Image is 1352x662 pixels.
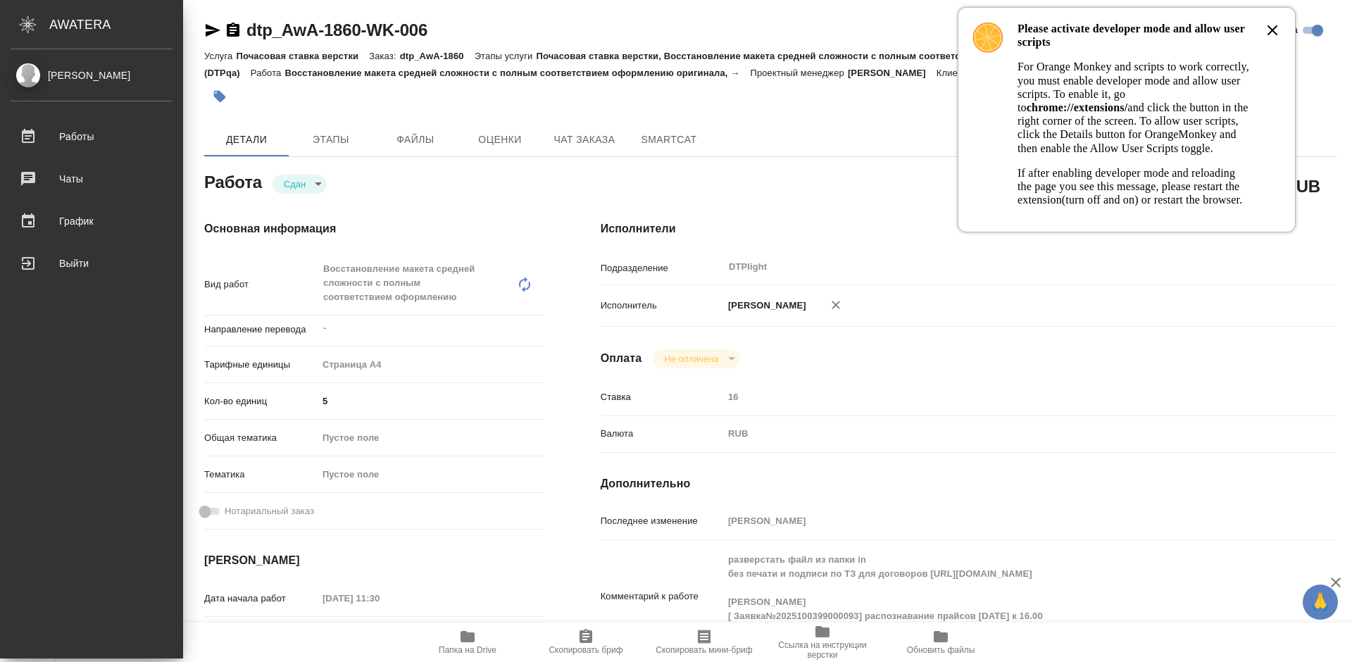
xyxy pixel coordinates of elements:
button: Скопировать ссылку для ЯМессенджера [204,22,221,39]
p: dtp_AwA-1860 [400,51,475,61]
input: ✎ Введи что-нибудь [318,391,544,411]
button: Обновить файлы [882,623,1000,662]
p: Работа [251,68,285,78]
p: Тарифные единицы [204,358,318,372]
p: Тематика [204,468,318,482]
span: Оценки [466,131,534,149]
h4: Основная информация [204,220,544,237]
span: Нотариальный заказ [225,504,314,518]
button: Скопировать бриф [527,623,645,662]
div: Чаты [11,168,173,189]
div: Пустое поле [318,463,544,487]
div: Пустое поле [318,426,544,450]
p: Вид работ [204,277,318,292]
a: Выйти [4,246,180,281]
div: Страница А4 [318,353,544,377]
h3: Please activate developer mode and allow user scripts [1018,22,1250,49]
input: Пустое поле [318,588,441,608]
div: График [11,211,173,232]
p: [PERSON_NAME] [848,68,937,78]
span: Скопировать бриф [549,645,622,655]
button: Удалить исполнителя [820,289,851,320]
button: Папка на Drive [408,623,527,662]
h4: Исполнители [601,220,1337,237]
div: Выйти [11,253,173,274]
p: Этапы услуги [475,51,537,61]
p: Кол-во единиц [204,394,318,408]
button: Добавить тэг [204,81,235,112]
p: Общая тематика [204,431,318,445]
input: Пустое поле [723,387,1275,407]
a: dtp_AwA-1860-WK-006 [246,20,427,39]
p: Исполнитель [601,299,723,313]
div: Сдан [653,349,739,368]
p: For Orange Monkey and scripts to work correctly, you must enable developer mode and allow user sc... [1018,60,1250,154]
a: График [4,204,180,239]
div: Работы [11,126,173,147]
p: Почасовая ставка верстки, Восстановление макета средней сложности с полным соответствием оформлен... [204,51,1253,78]
p: Почасовая ставка верстки [236,51,369,61]
p: Подразделение [601,261,723,275]
p: Клиентские менеджеры [937,68,1043,78]
a: Работы [4,119,180,154]
button: Не оплачена [660,353,722,365]
p: Восстановление макета средней сложности с полным соответствием оформлению оригинала, → [284,68,750,78]
div: AWATERA [49,11,183,39]
div: [PERSON_NAME] [11,68,173,83]
span: 🙏 [1308,587,1332,617]
div: Пустое поле [323,468,527,482]
p: Заказ: [369,51,399,61]
div: Пустое поле [323,431,527,445]
p: Ставка [601,390,723,404]
div: RUB [723,422,1275,446]
span: SmartCat [635,131,703,149]
span: Скопировать мини-бриф [656,645,752,655]
p: Валюта [601,427,723,441]
h4: Оплата [601,350,642,367]
span: Файлы [382,131,449,149]
p: Комментарий к работе [601,589,723,604]
textarea: разверстать файл из папки in без печати и подписи по ТЗ для договоров [URL][DOMAIN_NAME] [PERSON_... [723,548,1275,642]
span: Ссылка на инструкции верстки [772,640,873,660]
button: Скопировать ссылку [225,22,242,39]
span: Папка на Drive [439,645,496,655]
a: Чаты [4,161,180,196]
h4: Дополнительно [601,475,1337,492]
div: Сдан [273,175,327,194]
button: Ссылка на инструкции верстки [763,623,882,662]
p: Дата начала работ [204,592,318,606]
span: Обновить файлы [907,645,975,655]
h4: [PERSON_NAME] [204,552,544,569]
p: [PERSON_NAME] [723,299,806,313]
b: chrome://extensions/ [1027,101,1128,113]
input: Пустое поле [723,511,1275,531]
span: Чат заказа [551,131,618,149]
h2: Работа [204,168,262,194]
button: Сдан [280,178,310,190]
button: Скопировать мини-бриф [645,623,763,662]
p: Последнее изменение [601,514,723,528]
p: Проектный менеджер [750,68,847,78]
img: OrangeMonkey Logo [972,22,1003,53]
span: Детали [213,131,280,149]
p: Услуга [204,51,236,61]
button: 🙏 [1303,585,1338,620]
span: Этапы [297,131,365,149]
p: If after enabling developer mode and reloading the page you see this message, please restart the ... [1018,166,1250,207]
p: Направление перевода [204,323,318,337]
